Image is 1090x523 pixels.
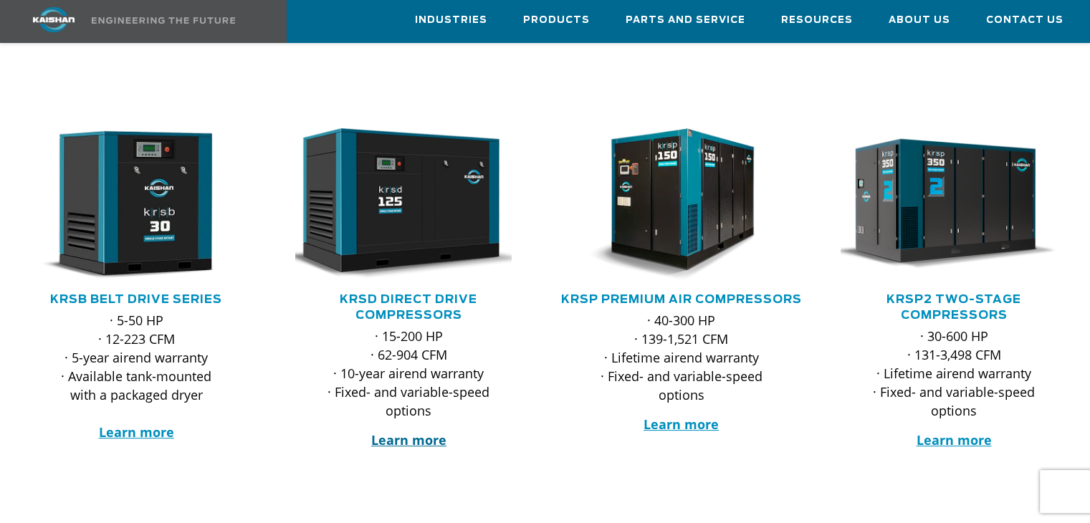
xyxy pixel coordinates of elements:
div: krsd125 [295,128,522,281]
a: Learn more [644,416,719,433]
a: Contact Us [986,1,1063,39]
img: krsp350 [830,128,1057,281]
a: Industries [415,1,487,39]
img: Engineering the future [92,17,235,24]
div: krsp150 [568,128,795,281]
p: · 30-600 HP · 131-3,498 CFM · Lifetime airend warranty · Fixed- and variable-speed options [869,327,1038,420]
div: krsb30 [23,128,249,281]
span: Resources [781,12,853,29]
span: Parts and Service [626,12,745,29]
span: About Us [889,12,950,29]
div: krsp350 [841,128,1067,281]
a: KRSB Belt Drive Series [50,294,222,305]
a: KRSD Direct Drive Compressors [340,294,477,321]
a: KRSP Premium Air Compressors [561,294,802,305]
a: Parts and Service [626,1,745,39]
a: Learn more [916,431,991,448]
p: · 5-50 HP · 12-223 CFM · 5-year airend warranty · Available tank-mounted with a packaged dryer [52,311,221,441]
span: Industries [415,12,487,29]
a: About Us [889,1,950,39]
img: krsd125 [285,128,512,281]
a: Learn more [371,431,446,448]
a: KRSP2 Two-Stage Compressors [886,294,1021,321]
a: Resources [781,1,853,39]
img: krsp150 [558,128,785,281]
a: Products [523,1,590,39]
p: · 15-200 HP · 62-904 CFM · 10-year airend warranty · Fixed- and variable-speed options [324,327,493,420]
img: krsb30 [12,128,239,281]
span: Contact Us [986,12,1063,29]
p: · 40-300 HP · 139-1,521 CFM · Lifetime airend warranty · Fixed- and variable-speed options [597,311,766,404]
a: Learn more [99,423,174,441]
span: Products [523,12,590,29]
